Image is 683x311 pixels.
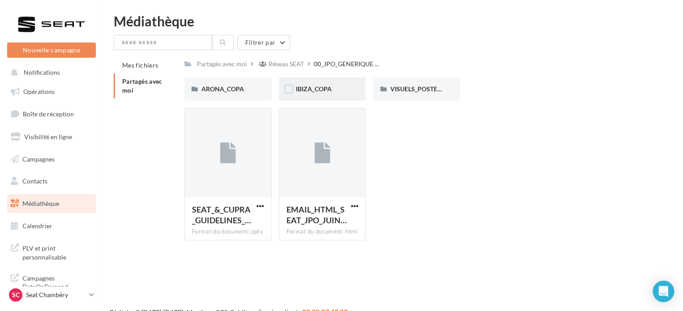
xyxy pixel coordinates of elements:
span: EMAIL_HTML_SEAT_JPO_JUIN2025 [286,204,347,225]
a: Calendrier [5,217,98,235]
span: Campagnes DataOnDemand [22,272,92,291]
span: SC [12,290,20,299]
a: Contacts [5,172,98,191]
span: Mes fichiers [122,61,158,69]
span: Partagés avec moi [122,77,162,94]
div: Partagés avec moi [197,60,247,68]
span: Contacts [22,177,47,185]
div: Médiathèque [114,14,672,28]
button: Nouvelle campagne [7,43,96,58]
span: Boîte de réception [23,110,74,118]
a: Opérations [5,82,98,101]
div: Format du document: html [286,228,359,236]
span: 00_JPO_GENERIQUE ... [314,60,379,68]
span: Visibilité en ligne [24,133,72,141]
button: Filtrer par [237,35,290,50]
span: PLV et print personnalisable [22,242,92,261]
span: IBIZA_COPA [296,85,332,93]
span: ARONA_COPA [201,85,244,93]
span: SEAT_&_CUPRA_GUIDELINES_JPO_2025 [192,204,251,225]
span: Calendrier [22,222,52,230]
a: Visibilité en ligne [5,128,98,146]
a: Campagnes [5,150,98,169]
a: Médiathèque [5,194,98,213]
span: VISUELS_POSTERS [390,85,444,93]
span: Notifications [24,69,60,77]
span: Opérations [23,88,55,95]
a: Boîte de réception [5,104,98,124]
a: Campagnes DataOnDemand [5,268,98,295]
a: PLV et print personnalisable [5,239,98,265]
p: Seat Chambéry [26,290,85,299]
div: Format du document: pptx [192,228,264,236]
div: Open Intercom Messenger [653,281,674,302]
span: Campagnes [22,155,55,162]
a: SC Seat Chambéry [7,286,96,303]
span: Médiathèque [22,200,59,207]
div: Réseau SEAT [269,60,304,68]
